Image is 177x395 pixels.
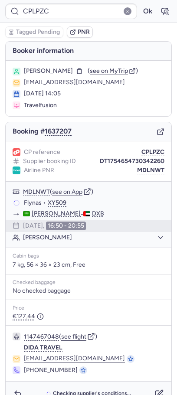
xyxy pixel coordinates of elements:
[13,261,164,269] p: 7 kg, 56 × 36 × 23 cm, Free
[45,127,72,135] button: 1637207
[24,90,164,97] div: [DATE] 14:05
[13,127,72,135] span: Booking #
[141,149,164,156] button: CPLPZC
[13,313,44,320] span: €127.44
[13,305,164,311] div: Price
[23,189,50,196] button: MDLNWT
[16,29,60,36] span: Tagged Pending
[24,344,62,351] span: DIDA TRAVEL
[23,222,86,230] div: [DATE],
[88,68,138,75] button: (see on MyTrip)
[24,366,78,374] button: [PHONE_NUMBER]
[24,333,59,340] button: 1147467048
[32,210,81,217] span: [PERSON_NAME]
[24,68,73,75] span: [PERSON_NAME]
[23,158,76,165] span: Supplier booking ID
[24,79,125,86] button: [EMAIL_ADDRESS][DOMAIN_NAME]
[13,280,164,286] div: Checked baggage
[13,166,20,174] figure: XY airline logo
[100,158,164,165] button: DT1754654730342260
[24,149,60,156] span: CP reference
[78,29,90,36] span: PNR
[24,333,164,340] div: ( )
[24,199,164,207] div: •
[24,167,54,174] span: Airline PNR
[6,42,171,60] h4: Booker information
[24,101,57,109] span: Travelfusion
[24,199,42,207] span: Flynas
[137,167,164,174] button: MDLNWT
[5,3,137,19] input: PNR Reference
[67,26,93,38] button: PNR
[52,189,82,196] button: see on App
[46,222,86,230] time: 16:50 - 20:55
[24,355,125,363] button: [EMAIL_ADDRESS][DOMAIN_NAME]
[13,287,164,294] div: No checked baggage
[61,333,86,340] button: see flight
[23,188,164,196] div: ( )
[13,148,20,156] figure: 1L airline logo
[13,253,164,259] div: Cabin bags
[48,199,66,206] button: XY509
[23,210,164,218] div: -
[92,210,104,217] span: DXB
[90,67,128,75] span: see on MyTrip
[141,4,154,18] button: Ok
[23,234,164,242] button: [PERSON_NAME]
[5,26,63,38] button: Tagged Pending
